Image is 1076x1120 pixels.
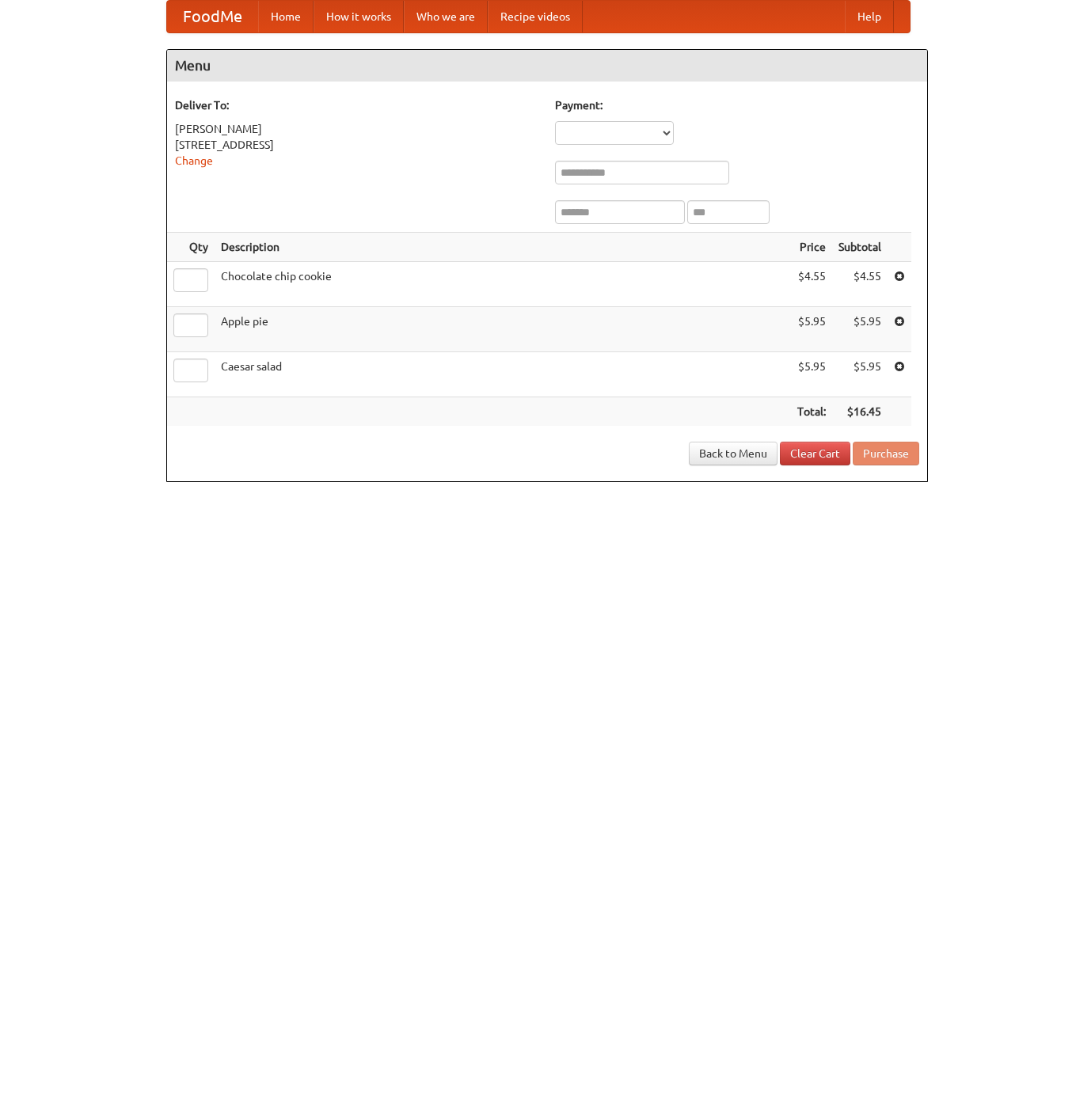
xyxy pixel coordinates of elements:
[832,233,888,262] th: Subtotal
[175,137,539,153] div: [STREET_ADDRESS]
[832,262,888,307] td: $4.55
[488,1,583,32] a: Recipe videos
[832,307,888,352] td: $5.95
[791,397,832,427] th: Total:
[832,397,888,427] th: $16.45
[404,1,488,32] a: Who we are
[167,50,927,82] h4: Menu
[853,442,919,465] button: Purchase
[791,233,832,262] th: Price
[780,442,850,465] a: Clear Cart
[215,233,791,262] th: Description
[314,1,404,32] a: How it works
[845,1,894,32] a: Help
[689,442,778,465] a: Back to Menu
[175,97,539,113] h5: Deliver To:
[215,352,791,397] td: Caesar salad
[832,352,888,397] td: $5.95
[175,154,213,167] a: Change
[555,97,919,113] h5: Payment:
[167,233,215,262] th: Qty
[791,307,832,352] td: $5.95
[175,121,539,137] div: [PERSON_NAME]
[215,307,791,352] td: Apple pie
[258,1,314,32] a: Home
[791,262,832,307] td: $4.55
[167,1,258,32] a: FoodMe
[791,352,832,397] td: $5.95
[215,262,791,307] td: Chocolate chip cookie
